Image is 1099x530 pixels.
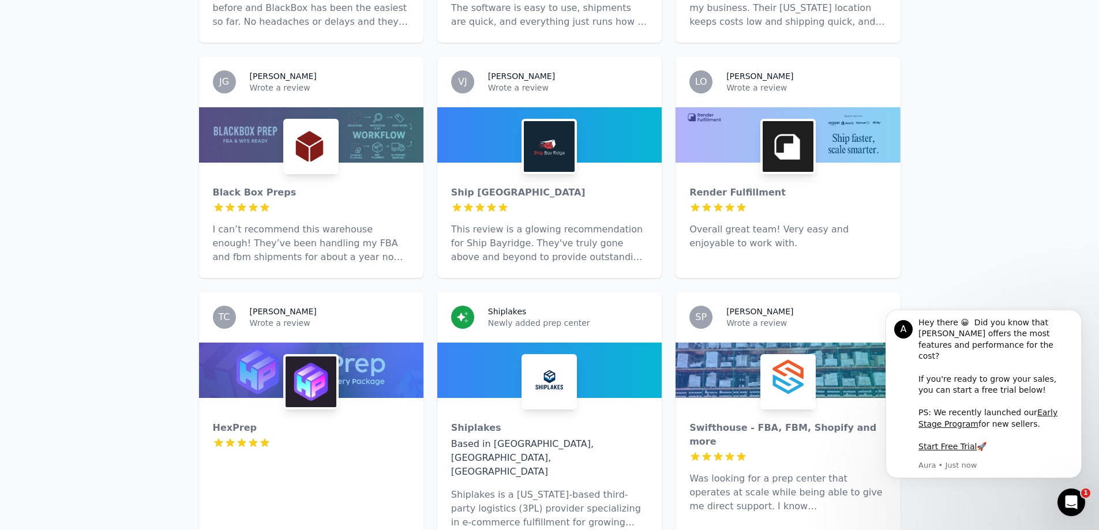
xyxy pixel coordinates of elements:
div: Shiplakes [451,421,648,435]
h3: Shiplakes [488,306,527,317]
div: HexPrep [213,421,410,435]
p: Wrote a review [488,82,648,93]
p: Was looking for a prep center that operates at scale while being able to give me direct support. ... [689,472,886,513]
img: HexPrep [286,356,336,407]
span: TC [218,313,230,322]
p: I can’t recommend this warehouse enough! They’ve been handling my FBA and fbm shipments for about... [213,223,410,264]
p: Wrote a review [726,82,886,93]
p: Wrote a review [250,317,410,329]
span: JG [219,77,229,87]
a: LO[PERSON_NAME]Wrote a reviewRender FulfillmentRender FulfillmentOverall great team! Very easy an... [676,57,900,278]
span: LO [695,77,707,87]
img: Ship Bay Ridge [524,121,575,172]
span: 1 [1081,488,1090,498]
img: Shiplakes [524,356,575,407]
p: Wrote a review [726,317,886,329]
p: Wrote a review [250,82,410,93]
iframe: Intercom notifications message [868,306,1099,522]
div: Swifthouse - FBA, FBM, Shopify and more [689,421,886,449]
img: Swifthouse - FBA, FBM, Shopify and more [763,356,813,407]
img: Black Box Preps [286,121,336,172]
a: JG[PERSON_NAME]Wrote a reviewBlack Box PrepsBlack Box PrepsI can’t recommend this warehouse enoug... [199,57,423,278]
h3: [PERSON_NAME] [250,306,317,317]
span: VJ [458,77,467,87]
h3: [PERSON_NAME] [726,306,793,317]
p: This review is a glowing recommendation for Ship Bayridge. They've truly gone above and beyond to... [451,223,648,264]
p: Shiplakes is a [US_STATE]-based third-party logistics (3PL) provider specializing in e-commerce f... [451,488,648,529]
p: Overall great team! Very easy and enjoyable to work with. [689,223,886,250]
h3: [PERSON_NAME] [726,70,793,82]
a: VJ[PERSON_NAME]Wrote a reviewShip Bay RidgeShip [GEOGRAPHIC_DATA]This review is a glowing recomme... [437,57,662,278]
p: Newly added prep center [488,317,648,329]
div: Render Fulfillment [689,186,886,200]
img: Render Fulfillment [763,121,813,172]
h3: [PERSON_NAME] [250,70,317,82]
div: Black Box Preps [213,186,410,200]
iframe: Intercom live chat [1057,488,1085,516]
div: Based in [GEOGRAPHIC_DATA], [GEOGRAPHIC_DATA], [GEOGRAPHIC_DATA] [451,437,648,479]
span: SP [695,313,707,322]
div: Ship [GEOGRAPHIC_DATA] [451,186,648,200]
h3: [PERSON_NAME] [488,70,555,82]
